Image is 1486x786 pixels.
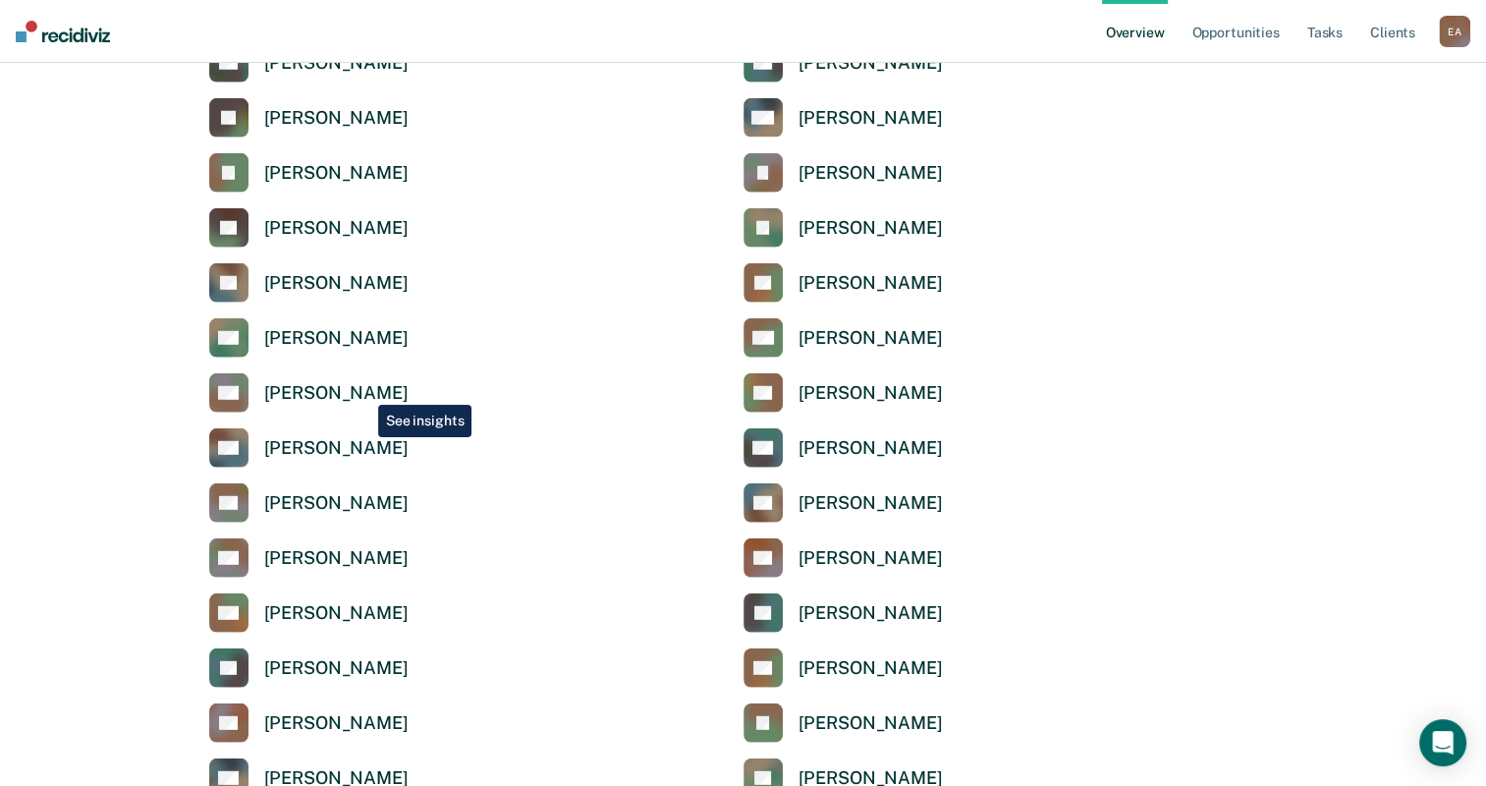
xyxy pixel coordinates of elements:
[798,382,943,405] div: [PERSON_NAME]
[209,483,409,523] a: [PERSON_NAME]
[209,263,409,303] a: [PERSON_NAME]
[743,593,943,633] a: [PERSON_NAME]
[209,318,409,358] a: [PERSON_NAME]
[209,538,409,578] a: [PERSON_NAME]
[743,428,943,468] a: [PERSON_NAME]
[798,602,943,625] div: [PERSON_NAME]
[264,107,409,130] div: [PERSON_NAME]
[264,327,409,350] div: [PERSON_NAME]
[798,272,943,295] div: [PERSON_NAME]
[1439,16,1470,47] button: EA
[264,272,409,295] div: [PERSON_NAME]
[743,373,943,413] a: [PERSON_NAME]
[1419,719,1466,766] div: Open Intercom Messenger
[209,593,409,633] a: [PERSON_NAME]
[798,712,943,735] div: [PERSON_NAME]
[743,263,943,303] a: [PERSON_NAME]
[798,327,943,350] div: [PERSON_NAME]
[209,703,409,743] a: [PERSON_NAME]
[743,153,943,193] a: [PERSON_NAME]
[209,208,409,248] a: [PERSON_NAME]
[1439,16,1470,47] div: E A
[16,21,110,42] img: Recidiviz
[209,428,409,468] a: [PERSON_NAME]
[743,648,943,688] a: [PERSON_NAME]
[264,437,409,460] div: [PERSON_NAME]
[264,657,409,680] div: [PERSON_NAME]
[264,217,409,240] div: [PERSON_NAME]
[798,547,943,570] div: [PERSON_NAME]
[743,98,943,138] a: [PERSON_NAME]
[743,483,943,523] a: [PERSON_NAME]
[209,373,409,413] a: [PERSON_NAME]
[264,162,409,185] div: [PERSON_NAME]
[743,208,943,248] a: [PERSON_NAME]
[798,437,943,460] div: [PERSON_NAME]
[798,217,943,240] div: [PERSON_NAME]
[264,382,409,405] div: [PERSON_NAME]
[743,538,943,578] a: [PERSON_NAME]
[264,712,409,735] div: [PERSON_NAME]
[798,162,943,185] div: [PERSON_NAME]
[264,547,409,570] div: [PERSON_NAME]
[798,107,943,130] div: [PERSON_NAME]
[743,318,943,358] a: [PERSON_NAME]
[209,648,409,688] a: [PERSON_NAME]
[209,98,409,138] a: [PERSON_NAME]
[743,703,943,743] a: [PERSON_NAME]
[264,602,409,625] div: [PERSON_NAME]
[264,492,409,515] div: [PERSON_NAME]
[798,492,943,515] div: [PERSON_NAME]
[209,153,409,193] a: [PERSON_NAME]
[798,657,943,680] div: [PERSON_NAME]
